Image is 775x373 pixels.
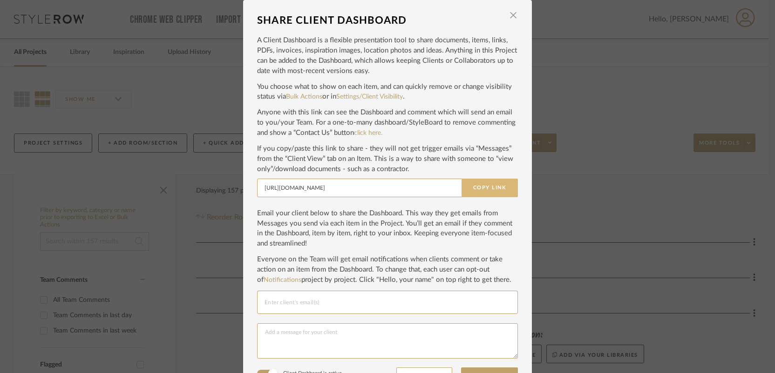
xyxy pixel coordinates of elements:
dialog-header: SHARE CLIENT DASHBOARD [257,10,518,31]
p: Anyone with this link can see the Dashboard and comment which will send an email to you/your Team... [257,107,518,138]
a: Settings/Client Visibility [336,93,403,100]
p: If you copy/paste this link to share - they will not get trigger emails via “Messages” from the “... [257,144,518,174]
button: Close [504,10,523,20]
a: Notifications [264,277,301,283]
button: Copy Link [462,179,518,197]
p: Email your client below to share the Dashboard. This way they get emails from Messages you send v... [257,208,518,249]
p: You choose what to show on each item, and can quickly remove or change visibility status via or in . [257,82,518,102]
div: SHARE CLIENT DASHBOARD [257,10,504,31]
input: Enter client's email(s) [265,297,510,308]
p: Everyone on the Team will get email notifications when clients comment or take action on an item ... [257,254,518,285]
a: Bulk Actions [286,93,322,100]
p: A Client Dashboard is a flexible presentation tool to share documents, items, links, PDFs, invoic... [257,35,518,76]
mat-chip-grid: Email selection [265,296,510,308]
a: click here. [354,130,382,136]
